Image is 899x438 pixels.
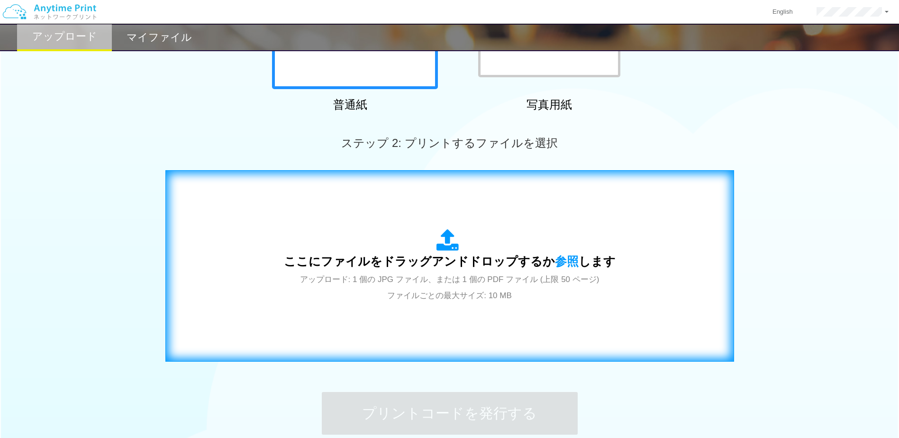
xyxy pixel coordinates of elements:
[300,275,599,300] span: アップロード: 1 個の JPG ファイル、または 1 個の PDF ファイル (上限 50 ページ) ファイルごとの最大サイズ: 10 MB
[466,99,632,111] h2: 写真用紙
[284,255,616,268] span: ここにファイルをドラッグアンドドロップするか します
[32,31,97,42] h2: アップロード
[341,137,557,149] span: ステップ 2: プリントするファイルを選択
[555,255,579,268] span: 参照
[322,392,578,435] button: プリントコードを発行する
[267,99,433,111] h2: 普通紙
[127,32,192,43] h2: マイファイル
